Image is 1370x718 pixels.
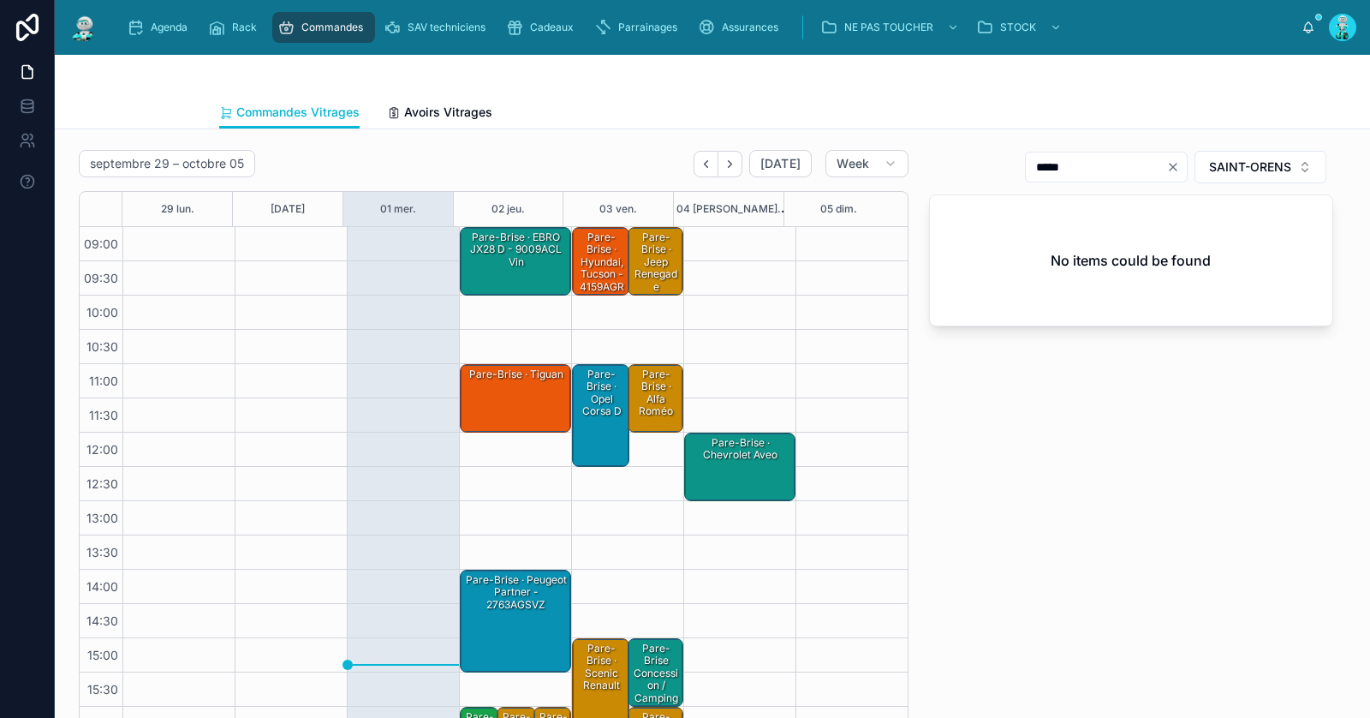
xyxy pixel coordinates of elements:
[722,21,778,34] span: Assurances
[82,305,122,320] span: 10:00
[463,367,569,382] div: Pare-Brise · tiguan
[688,435,794,464] div: Pare-Brise · Chevrolet aveo
[589,12,689,43] a: Parrainages
[844,21,933,34] span: NE PAS TOUCHER
[80,271,122,285] span: 09:30
[85,374,122,388] span: 11:00
[82,339,122,354] span: 10:30
[631,367,682,420] div: Pare-Brise · alfa roméo
[80,236,122,251] span: 09:00
[618,21,677,34] span: Parrainages
[491,192,525,226] button: 02 jeu.
[408,21,485,34] span: SAV techniciens
[575,230,628,320] div: Pare-Brise · Hyundai, Tucson - 4159AGRBLCHMOVW FE
[971,12,1070,43] a: STOCK
[387,97,492,131] a: Avoirs Vitrages
[685,434,795,500] div: Pare-Brise · Chevrolet aveo
[463,230,569,270] div: Pare-Brise · EBRO JX28 D - 9009ACL vin
[1209,159,1291,176] span: SAINT-ORENS
[815,12,968,43] a: NE PAS TOUCHER
[631,230,682,295] div: Pare-Brise · Jeep renegade
[1194,151,1326,183] button: Select Button
[236,104,360,121] span: Commandes Vitrages
[749,150,812,177] button: [DATE]
[501,12,586,43] a: Cadeaux
[837,156,869,171] span: Week
[301,21,363,34] span: Commandes
[272,12,375,43] a: Commandes
[82,476,122,491] span: 12:30
[83,648,122,662] span: 15:00
[693,12,790,43] a: Assurances
[628,228,682,295] div: Pare-Brise · Jeep renegade
[68,14,99,41] img: App logo
[1000,21,1036,34] span: STOCK
[380,192,416,226] button: 01 mer.
[694,151,718,177] button: Back
[463,572,569,613] div: Pare-Brise · Peugeot partner - 2763AGSVZ
[573,228,629,295] div: Pare-Brise · Hyundai, Tucson - 4159AGRBLCHMOVW FE
[113,9,1301,46] div: scrollable content
[83,682,122,697] span: 15:30
[82,511,122,525] span: 13:00
[628,639,682,706] div: Pare-Brise Concession / Camping Car / Camion · classe A - facturation phare : 1594,93
[760,156,801,171] span: [DATE]
[232,21,257,34] span: Rack
[378,12,497,43] a: SAV techniciens
[82,442,122,457] span: 12:00
[676,192,781,226] button: 04 [PERSON_NAME].
[718,151,742,177] button: Next
[82,579,122,594] span: 14:00
[219,97,360,129] a: Commandes Vitrages
[820,192,857,226] button: 05 dim.
[151,21,188,34] span: Agenda
[82,545,122,559] span: 13:30
[628,365,682,432] div: Pare-Brise · alfa roméo
[161,192,194,226] button: 29 lun.
[122,12,200,43] a: Agenda
[599,192,637,226] button: 03 ven.
[90,155,244,172] h2: septembre 29 – octobre 05
[1166,160,1187,174] button: Clear
[461,365,570,432] div: Pare-Brise · tiguan
[573,365,629,466] div: Pare-Brise · Opel corsa d
[1051,250,1211,271] h2: No items could be found
[404,104,492,121] span: Avoirs Vitrages
[530,21,574,34] span: Cadeaux
[271,192,305,226] button: [DATE]
[575,641,628,694] div: Pare-Brise · scenic renault
[825,150,908,177] button: Week
[461,228,570,295] div: Pare-Brise · EBRO JX28 D - 9009ACL vin
[85,408,122,422] span: 11:30
[461,571,570,672] div: Pare-Brise · Peugeot partner - 2763AGSVZ
[82,613,122,628] span: 14:30
[575,367,628,420] div: Pare-Brise · Opel corsa d
[203,12,269,43] a: Rack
